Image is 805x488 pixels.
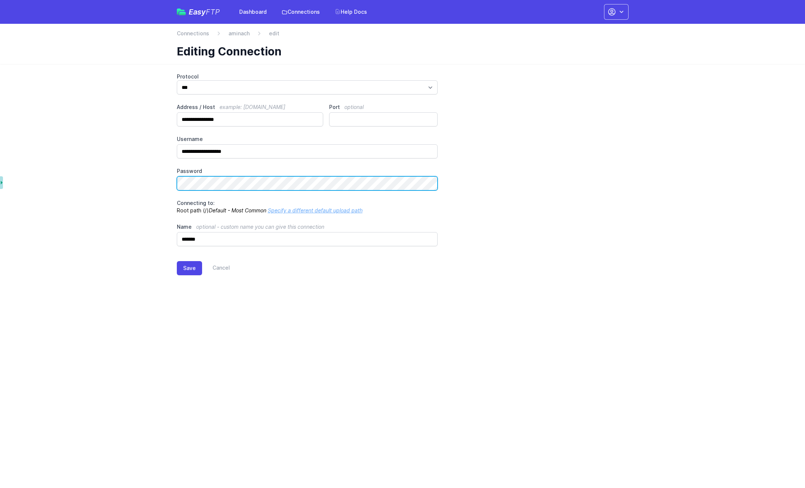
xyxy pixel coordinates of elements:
span: edit [269,30,279,37]
a: Cancel [202,261,230,275]
span: optional [344,104,364,110]
label: Password [177,167,438,175]
a: Specify a different default upload path [268,207,363,213]
nav: Breadcrumb [177,30,629,42]
a: Help Docs [330,5,371,19]
a: EasyFTP [177,8,220,16]
label: Address / Host [177,103,324,111]
a: aminach [228,30,250,37]
a: Connections [177,30,209,37]
span: FTP [206,7,220,16]
span: Connecting to: [177,200,215,206]
span: optional - custom name you can give this connection [196,224,324,230]
iframe: Drift Widget Chat Controller [768,451,796,479]
button: Save [177,261,202,275]
label: Port [329,103,438,111]
label: Protocol [177,73,438,80]
h1: Editing Connection [177,45,623,58]
label: Name [177,223,438,231]
label: Username [177,135,438,143]
i: Default - Most Common [209,207,266,213]
a: Dashboard [235,5,271,19]
span: Easy [189,8,220,16]
p: Root path (/) [177,199,438,214]
img: easyftp_logo.png [177,9,186,15]
span: example: [DOMAIN_NAME] [220,104,285,110]
a: Connections [277,5,324,19]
